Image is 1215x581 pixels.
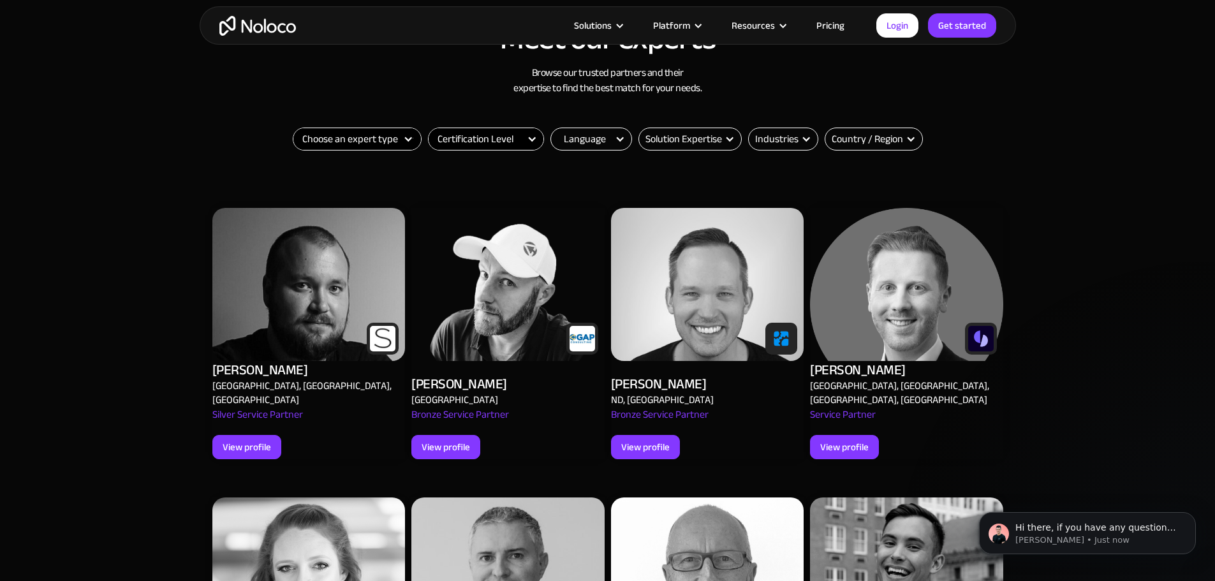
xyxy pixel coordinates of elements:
a: Alex Vyshnevskiy - Noloco app builder Expert[PERSON_NAME][GEOGRAPHIC_DATA]Bronze Service PartnerV... [411,192,605,475]
a: Alex Vyshnevskiy - Noloco app builder Expert[PERSON_NAME][GEOGRAPHIC_DATA], [GEOGRAPHIC_DATA], [G... [212,192,406,475]
img: Alex Vyshnevskiy - Noloco app builder Expert [212,208,406,361]
div: [PERSON_NAME] [810,361,906,379]
div: Country / Region [825,128,923,151]
form: Filter [293,128,422,151]
div: Platform [653,17,690,34]
a: Login [876,13,918,38]
div: Service Partner [810,407,876,435]
img: Alex Vyshnevskiy - Noloco app builder Expert [810,208,1003,361]
div: [GEOGRAPHIC_DATA], [GEOGRAPHIC_DATA], [GEOGRAPHIC_DATA] [212,379,399,407]
div: [GEOGRAPHIC_DATA] [411,393,498,407]
img: Alex Vyshnevskiy - Noloco app builder Expert [411,208,605,361]
div: Solution Expertise [645,131,722,147]
div: View profile [621,439,670,455]
div: Solution Expertise [638,128,742,151]
div: Bronze Service Partner [411,407,509,435]
div: [GEOGRAPHIC_DATA], [GEOGRAPHIC_DATA], [GEOGRAPHIC_DATA], [GEOGRAPHIC_DATA] [810,379,997,407]
div: Platform [637,17,716,34]
div: Industries [748,128,818,151]
form: Email Form [638,128,742,151]
h2: Meet our experts [212,21,1003,55]
div: Country / Region [832,131,903,147]
form: Email Form [748,128,818,151]
a: Alex Vyshnevskiy - Noloco app builder Expert[PERSON_NAME]ND, [GEOGRAPHIC_DATA]Bronze Service Part... [611,192,804,475]
a: Get started [928,13,996,38]
div: Language [550,128,632,151]
div: [PERSON_NAME] [212,361,308,379]
div: Silver Service Partner [212,407,303,435]
div: View profile [820,439,869,455]
form: Email Form [550,128,632,151]
iframe: Intercom notifications message [960,485,1215,575]
div: Resources [716,17,800,34]
div: Solutions [558,17,637,34]
div: Resources [732,17,775,34]
a: Alex Vyshnevskiy - Noloco app builder Expert[PERSON_NAME][GEOGRAPHIC_DATA], [GEOGRAPHIC_DATA], [G... [810,192,1003,475]
a: home [219,16,296,36]
form: Filter [428,128,544,151]
div: [PERSON_NAME] [411,375,507,393]
img: Alex Vyshnevskiy - Noloco app builder Expert [611,208,804,361]
h3: Browse our trusted partners and their expertise to find the best match for your needs. [212,65,1003,96]
div: Bronze Service Partner [611,407,709,435]
div: Solutions [574,17,612,34]
form: Email Form [825,128,923,151]
div: Industries [755,131,799,147]
a: Pricing [800,17,860,34]
div: View profile [223,439,271,455]
div: [PERSON_NAME] [611,375,707,393]
div: Language [564,131,606,147]
div: ND, [GEOGRAPHIC_DATA] [611,393,714,407]
div: View profile [422,439,470,455]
